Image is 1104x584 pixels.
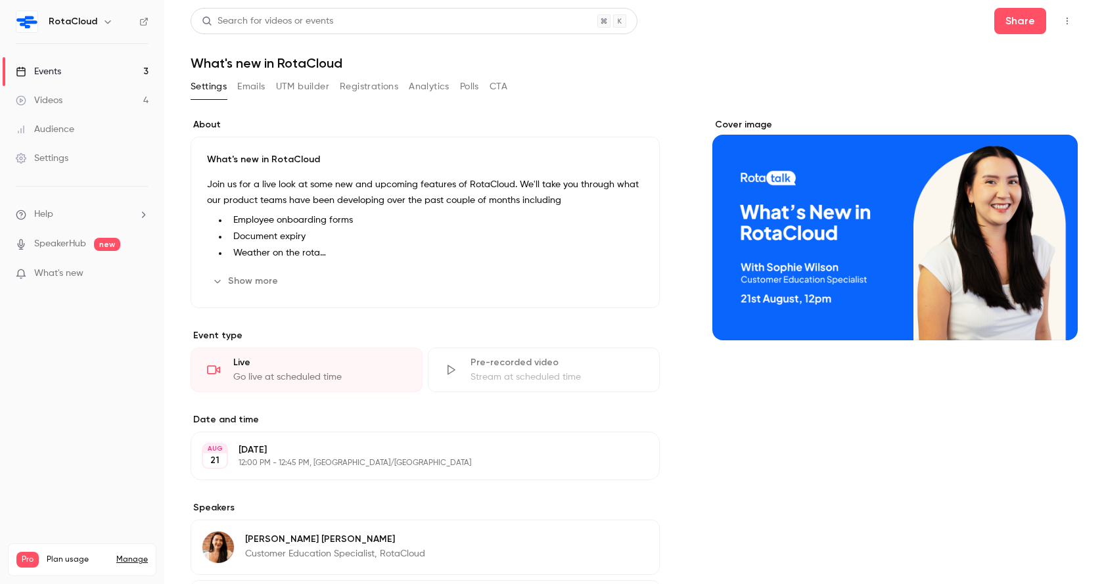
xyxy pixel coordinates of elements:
div: Settings [16,152,68,165]
div: Go live at scheduled time [233,371,406,384]
p: Join us for a live look at some new and upcoming features of RotaCloud. We'll take you through wh... [207,177,643,208]
img: Sophie Wilson [202,531,234,563]
span: Help [34,208,53,221]
button: Registrations [340,76,398,97]
button: CTA [490,76,507,97]
span: Pro [16,552,39,568]
label: Speakers [191,501,660,514]
div: Pre-recorded video [471,356,643,369]
li: Employee onboarding forms [228,213,643,227]
img: RotaCloud [16,11,37,32]
h6: RotaCloud [49,15,97,28]
label: Cover image [712,118,1078,131]
p: 12:00 PM - 12:45 PM, [GEOGRAPHIC_DATA]/[GEOGRAPHIC_DATA] [239,458,590,468]
div: Audience [16,123,74,136]
div: Sophie Wilson[PERSON_NAME] [PERSON_NAME]Customer Education Specialist, RotaCloud [191,520,660,575]
span: new [94,238,120,251]
a: SpeakerHub [34,237,86,251]
li: Weather on the rota [228,246,643,260]
h1: What's new in RotaCloud [191,55,1078,71]
iframe: Noticeable Trigger [133,268,149,280]
button: Emails [237,76,265,97]
span: What's new [34,267,83,281]
div: Events [16,65,61,78]
button: Settings [191,76,227,97]
button: Analytics [409,76,449,97]
label: Date and time [191,413,660,426]
button: UTM builder [276,76,329,97]
div: Live [233,356,406,369]
span: Plan usage [47,554,108,565]
section: Cover image [712,118,1078,340]
p: Customer Education Specialist, RotaCloud [245,547,425,560]
div: AUG [203,444,227,453]
button: Show more [207,271,286,292]
label: About [191,118,660,131]
p: What's new in RotaCloud [207,153,643,166]
div: Videos [16,94,62,107]
div: Stream at scheduled time [471,371,643,384]
a: Manage [116,554,148,565]
div: Search for videos or events [202,14,333,28]
li: help-dropdown-opener [16,208,149,221]
p: Event type [191,329,660,342]
button: Polls [460,76,479,97]
p: [DATE] [239,443,590,457]
button: Share [994,8,1046,34]
div: LiveGo live at scheduled time [191,348,423,392]
li: Document expiry [228,230,643,244]
p: [PERSON_NAME] [PERSON_NAME] [245,533,425,546]
div: Pre-recorded videoStream at scheduled time [428,348,660,392]
p: 21 [210,454,219,467]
